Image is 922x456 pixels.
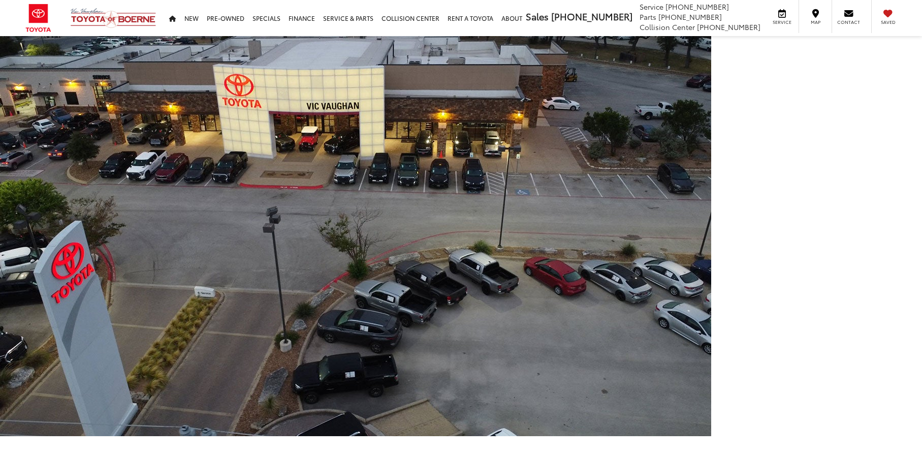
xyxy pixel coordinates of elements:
span: [PHONE_NUMBER] [697,22,760,32]
span: Collision Center [640,22,695,32]
span: Saved [877,19,899,25]
span: Service [640,2,663,12]
img: Vic Vaughan Toyota of Boerne [70,8,156,28]
span: Contact [837,19,860,25]
span: Service [771,19,793,25]
span: Parts [640,12,656,22]
span: Map [804,19,826,25]
span: [PHONE_NUMBER] [551,10,632,23]
span: [PHONE_NUMBER] [658,12,722,22]
span: Sales [526,10,549,23]
span: [PHONE_NUMBER] [665,2,729,12]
